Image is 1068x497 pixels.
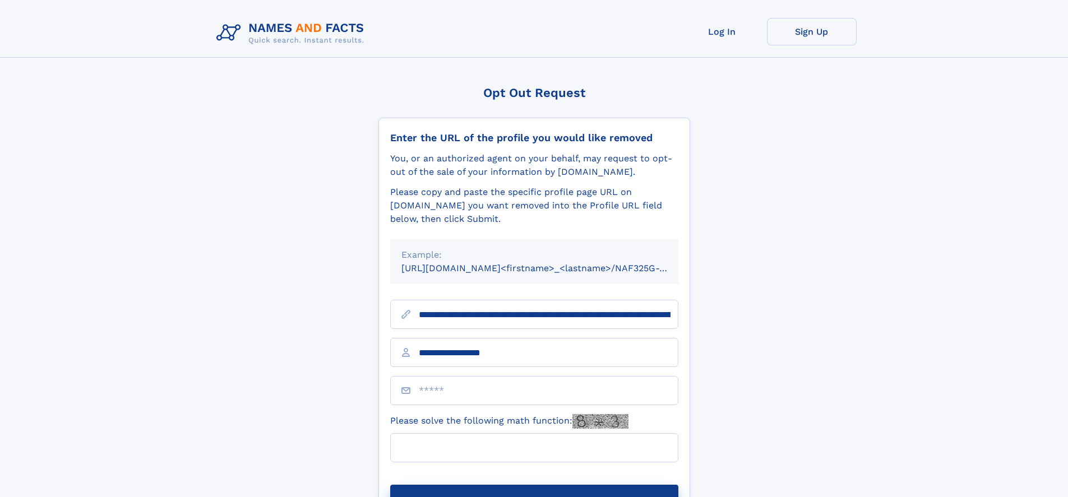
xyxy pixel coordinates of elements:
[378,86,690,100] div: Opt Out Request
[212,18,373,48] img: Logo Names and Facts
[401,248,667,262] div: Example:
[677,18,767,45] a: Log In
[390,414,628,429] label: Please solve the following math function:
[390,152,678,179] div: You, or an authorized agent on your behalf, may request to opt-out of the sale of your informatio...
[390,132,678,144] div: Enter the URL of the profile you would like removed
[390,185,678,226] div: Please copy and paste the specific profile page URL on [DOMAIN_NAME] you want removed into the Pr...
[401,263,700,273] small: [URL][DOMAIN_NAME]<firstname>_<lastname>/NAF325G-xxxxxxxx
[767,18,857,45] a: Sign Up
